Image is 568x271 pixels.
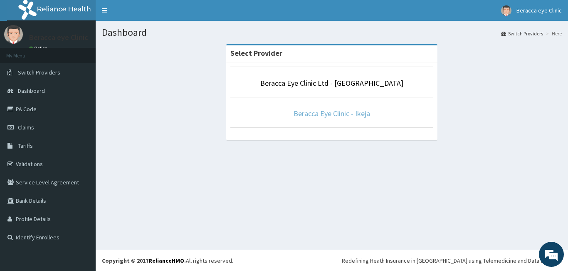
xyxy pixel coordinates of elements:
span: Beracca eye Clinic [516,7,562,14]
a: Switch Providers [501,30,543,37]
span: Switch Providers [18,69,60,76]
p: Beracca eye Clinic [29,34,88,41]
span: Claims [18,124,34,131]
h1: Dashboard [102,27,562,38]
a: RelianceHMO [148,257,184,264]
strong: Copyright © 2017 . [102,257,186,264]
div: Redefining Heath Insurance in [GEOGRAPHIC_DATA] using Telemedicine and Data Science! [342,256,562,265]
img: User Image [501,5,511,16]
footer: All rights reserved. [96,250,568,271]
a: Online [29,45,49,51]
a: Beracca Eye Clinic - Ikeja [294,109,370,118]
strong: Select Provider [230,48,282,58]
a: Beracca Eye Clinic Ltd - [GEOGRAPHIC_DATA] [260,78,403,88]
span: Tariffs [18,142,33,149]
img: User Image [4,25,23,44]
span: Dashboard [18,87,45,94]
li: Here [544,30,562,37]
